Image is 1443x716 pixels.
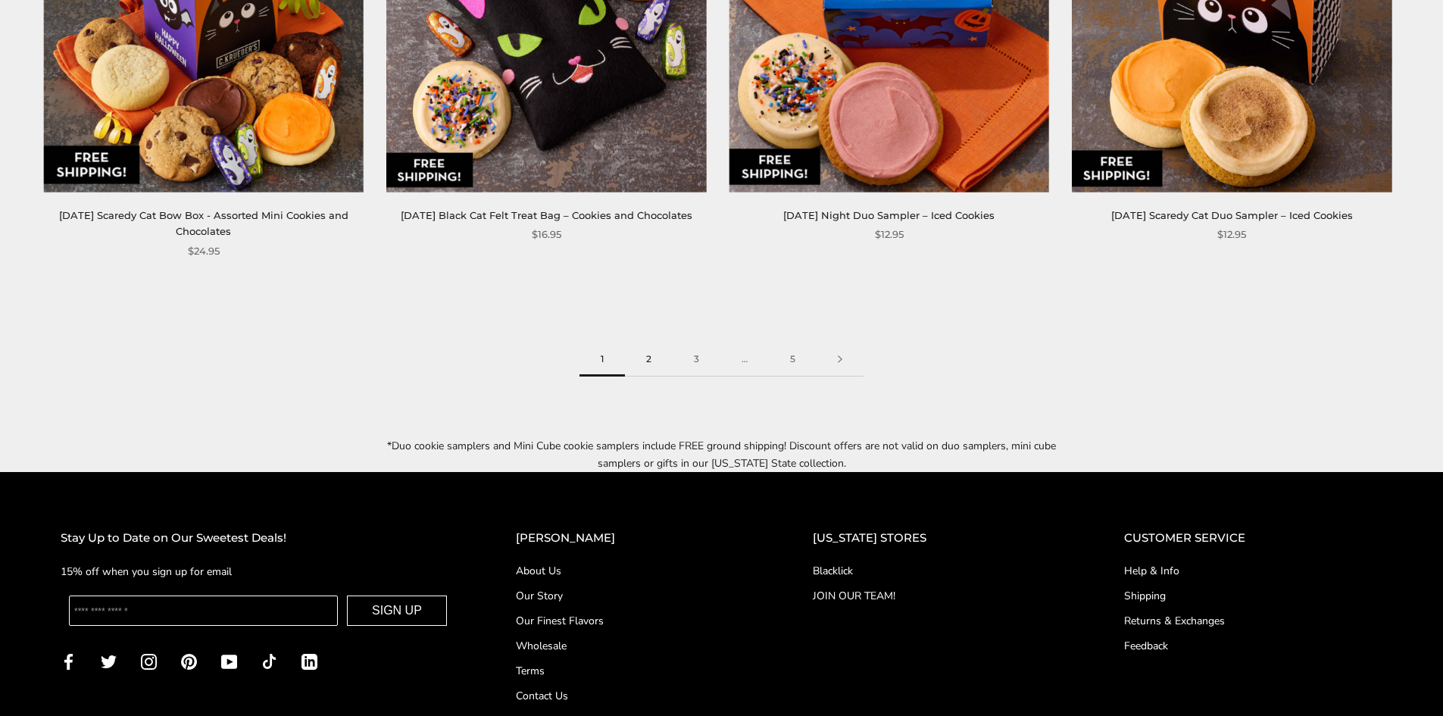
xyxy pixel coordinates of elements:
a: YouTube [221,652,237,670]
a: Facebook [61,652,77,670]
a: LinkedIn [301,652,317,670]
a: Terms [516,663,752,679]
a: About Us [516,563,752,579]
span: $24.95 [188,243,220,259]
a: Feedback [1124,638,1382,654]
h2: CUSTOMER SERVICE [1124,529,1382,548]
a: 5 [769,342,817,377]
h2: [US_STATE] STORES [813,529,1064,548]
input: Enter your email [69,596,338,626]
span: $16.95 [532,227,561,242]
a: Twitter [101,652,117,670]
span: $12.95 [875,227,904,242]
a: TikTok [261,652,277,670]
span: 1 [579,342,625,377]
a: Help & Info [1124,563,1382,579]
a: JOIN OUR TEAM! [813,588,1064,604]
p: *Duo cookie samplers and Mini Cube cookie samplers include FREE ground shipping! Discount offers ... [373,437,1070,472]
button: SIGN UP [347,596,447,626]
span: … [720,342,769,377]
a: Contact Us [516,688,752,704]
h2: Stay Up to Date on Our Sweetest Deals! [61,529,455,548]
a: Blacklick [813,563,1064,579]
a: 2 [625,342,673,377]
a: Returns & Exchanges [1124,613,1382,629]
p: 15% off when you sign up for email [61,563,455,580]
a: Next page [817,342,864,377]
span: $12.95 [1217,227,1246,242]
a: [DATE] Black Cat Felt Treat Bag – Cookies and Chocolates [401,209,692,221]
a: [DATE] Scaredy Cat Duo Sampler – Iced Cookies [1111,209,1353,221]
a: [DATE] Scaredy Cat Bow Box - Assorted Mini Cookies and Chocolates [59,209,348,237]
a: Our Story [516,588,752,604]
a: Instagram [141,652,157,670]
a: Wholesale [516,638,752,654]
a: Our Finest Flavors [516,613,752,629]
a: Shipping [1124,588,1382,604]
a: [DATE] Night Duo Sampler – Iced Cookies [783,209,995,221]
h2: [PERSON_NAME] [516,529,752,548]
a: 3 [673,342,720,377]
a: Pinterest [181,652,197,670]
